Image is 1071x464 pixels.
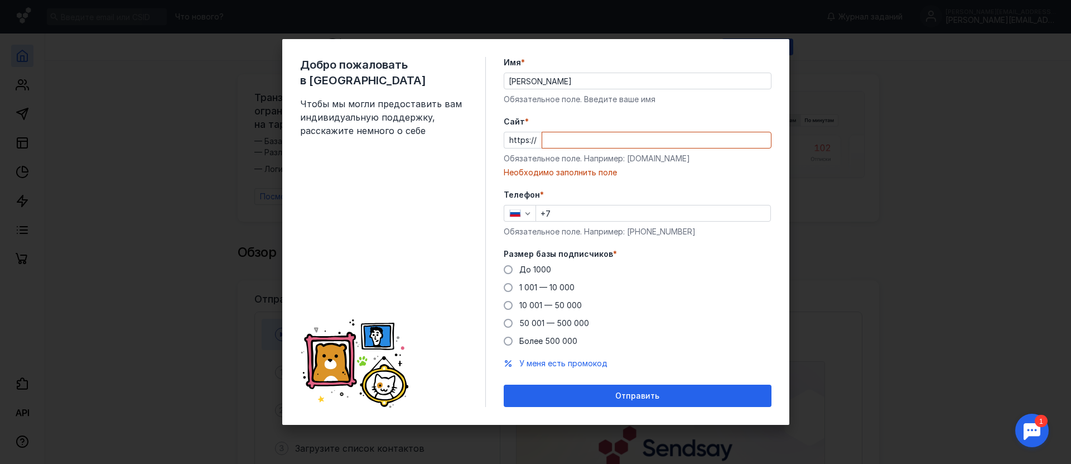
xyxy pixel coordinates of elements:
[615,391,659,401] span: Отправить
[519,336,577,346] span: Более 500 000
[300,97,467,137] span: Чтобы мы могли предоставить вам индивидуальную поддержку, расскажите немного о себе
[519,358,607,368] span: У меня есть промокод
[300,57,467,88] span: Добро пожаловать в [GEOGRAPHIC_DATA]
[519,283,575,292] span: 1 001 — 10 000
[504,167,771,178] div: Необходимо заполнить поле
[504,385,771,407] button: Отправить
[25,7,38,19] div: 1
[519,265,551,274] span: До 1000
[504,57,521,68] span: Имя
[519,318,589,328] span: 50 001 — 500 000
[504,94,771,105] div: Обязательное поле. Введите ваше имя
[504,153,771,164] div: Обязательное поле. Например: [DOMAIN_NAME]
[504,116,525,127] span: Cайт
[519,358,607,369] button: У меня есть промокод
[504,248,613,260] span: Размер базы подписчиков
[504,226,771,237] div: Обязательное поле. Например: [PHONE_NUMBER]
[519,300,582,310] span: 10 001 — 50 000
[504,189,540,200] span: Телефон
